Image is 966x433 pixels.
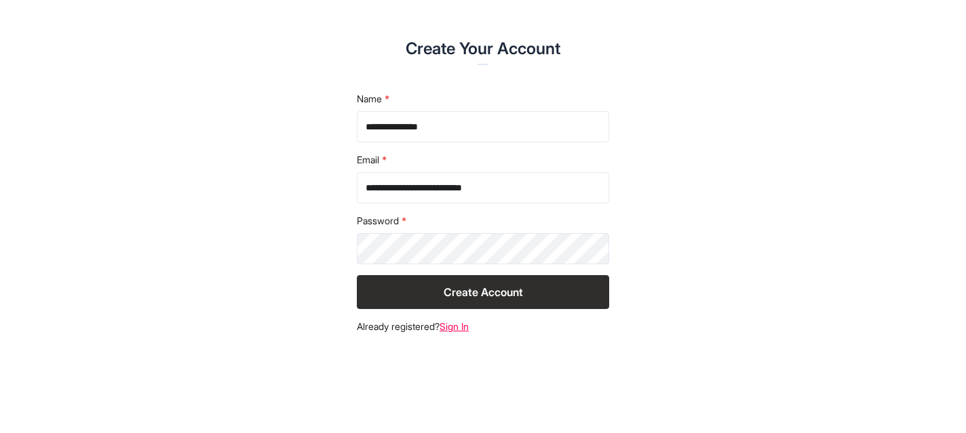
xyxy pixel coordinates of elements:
[357,214,609,228] label: Password
[357,320,609,333] footer: Already registered?
[136,38,830,60] h2: Create Your Account
[357,92,609,106] label: Name
[357,275,609,309] button: Create Account
[357,153,609,167] label: Email
[440,321,469,332] a: Sign In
